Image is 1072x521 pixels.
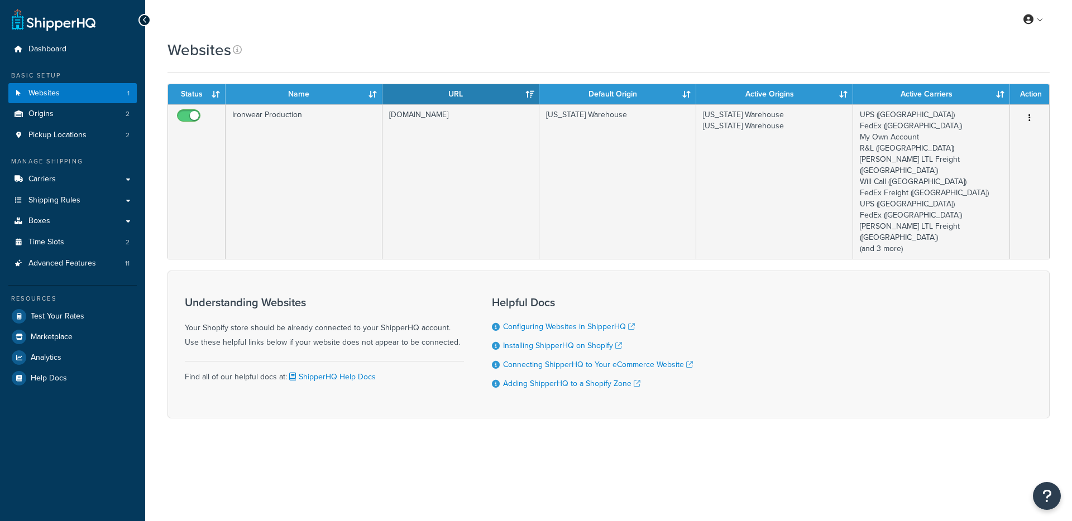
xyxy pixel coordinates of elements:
div: Find all of our helpful docs at: [185,361,464,384]
td: [US_STATE] Warehouse [US_STATE] Warehouse [696,104,853,259]
h3: Understanding Websites [185,296,464,308]
span: Carriers [28,175,56,184]
td: [DOMAIN_NAME] [382,104,539,259]
span: Time Slots [28,238,64,247]
th: Active Origins: activate to sort column ascending [696,84,853,104]
a: Boxes [8,211,137,231]
span: 1 [127,89,130,98]
a: ShipperHQ Home [12,8,95,31]
th: Active Carriers: activate to sort column ascending [853,84,1010,104]
td: Ironwear Production [226,104,382,259]
a: Carriers [8,169,137,190]
li: Origins [8,104,137,124]
span: 2 [126,131,130,140]
th: Status: activate to sort column ascending [168,84,226,104]
span: Help Docs [31,374,67,383]
a: Shipping Rules [8,190,137,211]
h3: Helpful Docs [492,296,693,308]
li: Websites [8,83,137,104]
a: Dashboard [8,39,137,60]
span: 11 [125,259,130,268]
span: Pickup Locations [28,131,87,140]
li: Pickup Locations [8,125,137,146]
div: Resources [8,294,137,303]
a: Advanced Features 11 [8,253,137,274]
span: Websites [28,89,60,98]
a: Installing ShipperHQ on Shopify [503,340,622,351]
a: Marketplace [8,327,137,347]
a: Help Docs [8,368,137,388]
span: 2 [126,109,130,119]
td: UPS ([GEOGRAPHIC_DATA]) FedEx ([GEOGRAPHIC_DATA]) My Own Account R&L ([GEOGRAPHIC_DATA]) [PERSON_... [853,104,1010,259]
a: Websites 1 [8,83,137,104]
a: Adding ShipperHQ to a Shopify Zone [503,378,640,389]
a: ShipperHQ Help Docs [287,371,376,383]
button: Open Resource Center [1033,482,1061,510]
th: Action [1010,84,1049,104]
a: Analytics [8,348,137,368]
span: Advanced Features [28,259,96,268]
span: Shipping Rules [28,196,80,205]
a: Connecting ShipperHQ to Your eCommerce Website [503,359,693,370]
div: Basic Setup [8,71,137,80]
td: [US_STATE] Warehouse [539,104,696,259]
a: Configuring Websites in ShipperHQ [503,321,635,332]
a: Origins 2 [8,104,137,124]
a: Time Slots 2 [8,232,137,253]
th: Default Origin: activate to sort column ascending [539,84,696,104]
div: Your Shopify store should be already connected to your ShipperHQ account. Use these helpful links... [185,296,464,350]
span: Dashboard [28,45,66,54]
span: Test Your Rates [31,312,84,321]
span: Origins [28,109,54,119]
a: Test Your Rates [8,306,137,326]
div: Manage Shipping [8,157,137,166]
h1: Websites [167,39,231,61]
li: Advanced Features [8,253,137,274]
a: Pickup Locations 2 [8,125,137,146]
span: Marketplace [31,332,73,342]
th: URL: activate to sort column ascending [382,84,539,104]
span: Boxes [28,216,50,226]
li: Time Slots [8,232,137,253]
span: Analytics [31,353,61,363]
th: Name: activate to sort column ascending [226,84,382,104]
span: 2 [126,238,130,247]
